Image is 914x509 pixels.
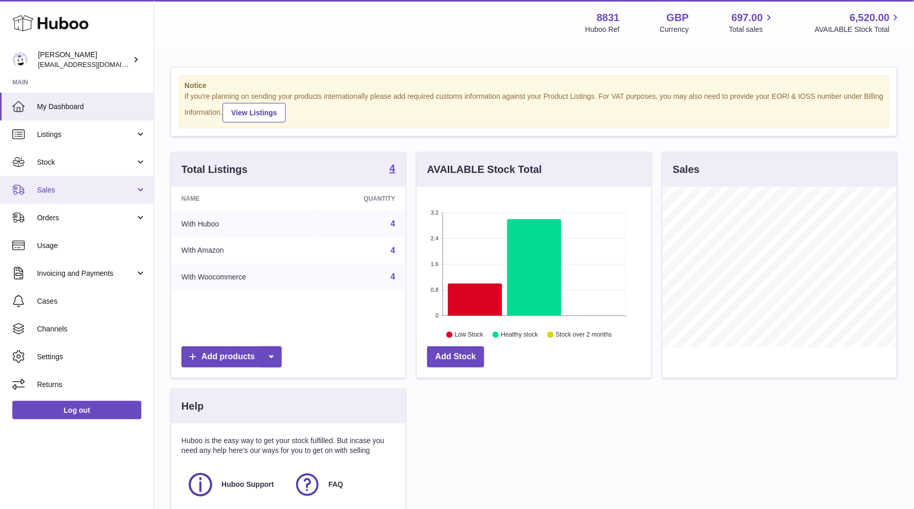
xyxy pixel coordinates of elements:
td: With Huboo [171,210,317,237]
text: 0.8 [431,287,438,293]
span: Returns [37,380,146,390]
img: rob@themysteryagency.com [12,52,28,67]
div: Currency [660,25,689,34]
span: AVAILABLE Stock Total [815,25,902,34]
a: View Listings [223,103,286,122]
a: Log out [12,401,141,419]
text: Low Stock [455,331,484,338]
span: My Dashboard [37,102,146,112]
div: [PERSON_NAME] [38,50,131,69]
a: Add products [181,346,282,367]
strong: 8831 [597,11,620,25]
strong: GBP [667,11,689,25]
td: With Woocommerce [171,264,317,290]
text: 3.2 [431,209,438,216]
h3: Total Listings [181,163,248,177]
span: Usage [37,241,146,251]
td: With Amazon [171,237,317,264]
span: Channels [37,324,146,334]
strong: Notice [185,81,884,91]
a: Add Stock [427,346,484,367]
span: Cases [37,296,146,306]
a: 4 [391,246,395,255]
h3: Sales [673,163,700,177]
a: 6,520.00 AVAILABLE Stock Total [815,11,902,34]
a: Huboo Support [187,471,283,499]
text: 0 [435,312,438,319]
a: 4 [390,163,395,175]
div: If you're planning on sending your products internationally please add required customs informati... [185,92,884,122]
a: FAQ [294,471,390,499]
span: [EMAIL_ADDRESS][DOMAIN_NAME] [38,60,151,68]
h3: Help [181,399,204,413]
p: Huboo is the easy way to get your stock fulfilled. But incase you need any help here's our ways f... [181,436,395,455]
span: Settings [37,352,146,362]
a: 4 [391,272,395,281]
span: Listings [37,130,135,139]
span: FAQ [328,480,343,489]
span: Stock [37,157,135,167]
span: 697.00 [732,11,763,25]
span: 6,520.00 [850,11,890,25]
th: Quantity [317,187,406,210]
text: 1.6 [431,261,438,267]
span: Total sales [729,25,775,34]
a: 4 [391,219,395,228]
span: Orders [37,213,135,223]
div: Huboo Ref [586,25,620,34]
text: Healthy stock [501,331,539,338]
th: Name [171,187,317,210]
span: Invoicing and Payments [37,269,135,278]
strong: 4 [390,163,395,173]
text: Stock over 2 months [556,331,612,338]
span: Sales [37,185,135,195]
span: Huboo Support [222,480,274,489]
h3: AVAILABLE Stock Total [427,163,542,177]
text: 2.4 [431,235,438,241]
a: 697.00 Total sales [729,11,775,34]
